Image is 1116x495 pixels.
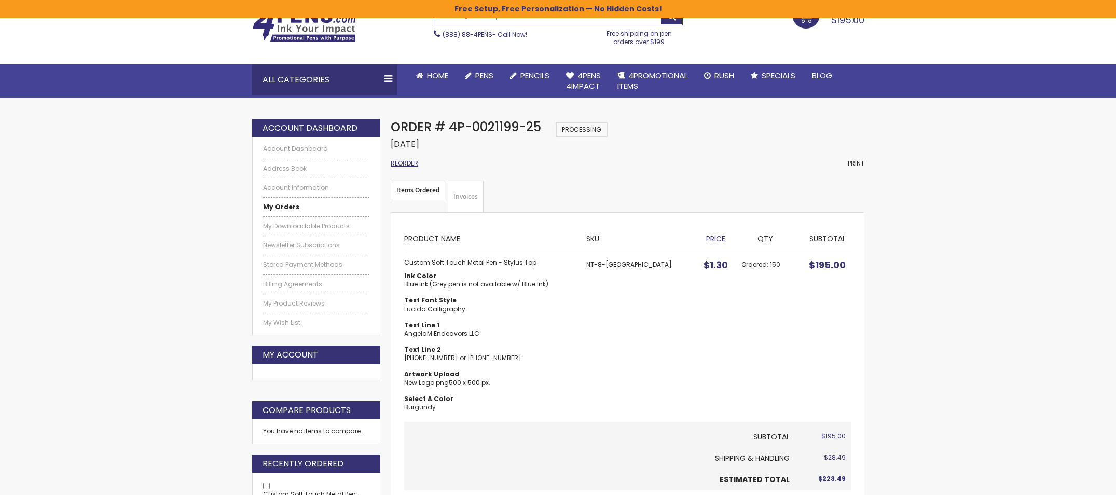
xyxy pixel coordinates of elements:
a: Pencils [502,64,558,87]
a: Rush [696,64,742,87]
span: $223.49 [818,474,846,483]
span: 4PROMOTIONAL ITEMS [617,70,687,91]
a: Pens [457,64,502,87]
strong: My Orders [263,202,299,211]
dd: 500 x 500 px. [404,379,576,387]
a: My Downloadable Products [263,222,370,230]
dt: Select A Color [404,395,576,403]
a: Home [408,64,457,87]
span: Pens [475,70,493,81]
a: Invoices [448,181,484,213]
strong: Compare Products [263,405,351,416]
span: Home [427,70,448,81]
strong: Estimated Total [720,474,790,485]
iframe: Google Customer Reviews [1030,467,1116,495]
th: SKU [581,226,695,250]
th: Subtotal [404,422,795,448]
strong: Account Dashboard [263,122,357,134]
td: NT-8-[GEOGRAPHIC_DATA] [581,250,695,422]
th: Qty [736,226,795,250]
span: Ordered [741,260,770,269]
a: Newsletter Subscriptions [263,241,370,250]
dd: Blue ink (Grey pen is not available w/ Blue Ink) [404,280,576,288]
a: Reorder [391,159,418,168]
a: 4PROMOTIONALITEMS [609,64,696,98]
span: Pencils [520,70,549,81]
dt: Text Line 1 [404,321,576,329]
th: Shipping & Handling [404,448,795,469]
span: - Call Now! [443,30,527,39]
span: $195.00 [821,432,846,441]
span: $28.49 [824,453,846,462]
strong: Recently Ordered [263,458,343,470]
span: Blog [812,70,832,81]
dd: [PHONE_NUMBER] or [PHONE_NUMBER] [404,354,576,362]
a: Specials [742,64,804,87]
strong: Custom Soft Touch Metal Pen - Stylus Top [404,258,576,267]
dd: Burgundy [404,403,576,411]
div: Free shipping on pen orders over $199 [596,25,683,46]
span: Specials [762,70,795,81]
span: 150 [770,260,780,269]
a: My Product Reviews [263,299,370,308]
span: Order # 4P-0021199-25 [391,118,541,135]
a: Print [848,159,864,168]
dt: Artwork Upload [404,370,576,378]
a: Blog [804,64,841,87]
a: Account Information [263,184,370,192]
span: Rush [714,70,734,81]
dt: Ink Color [404,272,576,280]
a: Address Book [263,164,370,173]
a: Stored Payment Methods [263,260,370,269]
dt: Text Line 2 [404,346,576,354]
div: All Categories [252,64,397,95]
a: Account Dashboard [263,145,370,153]
img: 4Pens Custom Pens and Promotional Products [252,9,356,42]
a: New Logo.png [404,378,449,387]
a: (888) 88-4PENS [443,30,492,39]
span: $195.00 [831,13,864,26]
dd: AngelaM Endeavors LLC [404,329,576,338]
strong: My Account [263,349,318,361]
span: 4Pens 4impact [566,70,601,91]
div: You have no items to compare. [252,419,381,444]
a: Billing Agreements [263,280,370,288]
span: $1.30 [704,258,728,271]
dt: Text Font Style [404,296,576,305]
a: My Orders [263,203,370,211]
th: Product Name [404,226,581,250]
th: Price [695,226,736,250]
dd: Lucida Calligraphy [404,305,576,313]
th: Subtotal [795,226,851,250]
a: My Wish List [263,319,370,327]
strong: Items Ordered [391,181,445,200]
span: [DATE] [391,138,419,150]
span: $195.00 [809,258,846,271]
a: 4Pens4impact [558,64,609,98]
span: Processing [556,122,608,137]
